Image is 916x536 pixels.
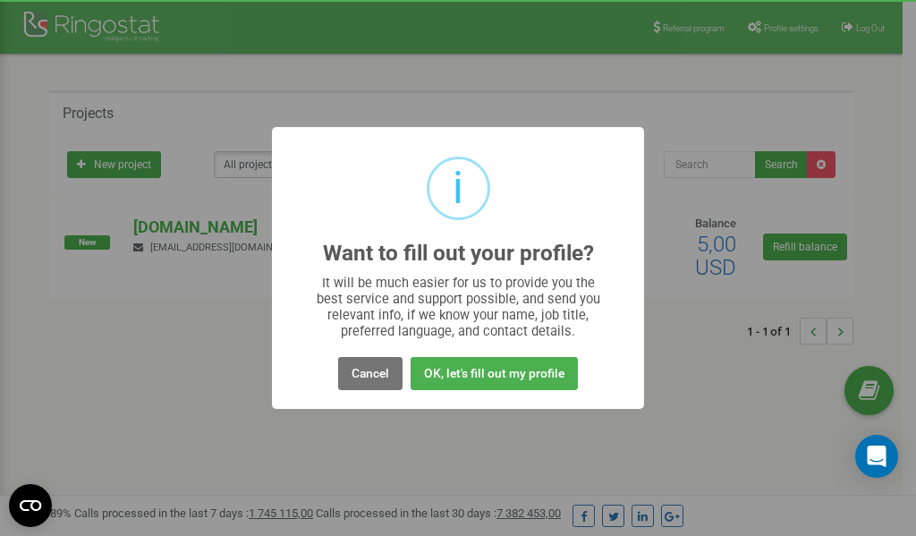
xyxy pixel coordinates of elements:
h2: Want to fill out your profile? [323,242,594,266]
div: Open Intercom Messenger [855,435,898,478]
div: i [453,159,463,217]
button: Cancel [338,357,403,390]
button: OK, let's fill out my profile [411,357,578,390]
button: Open CMP widget [9,484,52,527]
div: It will be much easier for us to provide you the best service and support possible, and send you ... [308,275,609,339]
